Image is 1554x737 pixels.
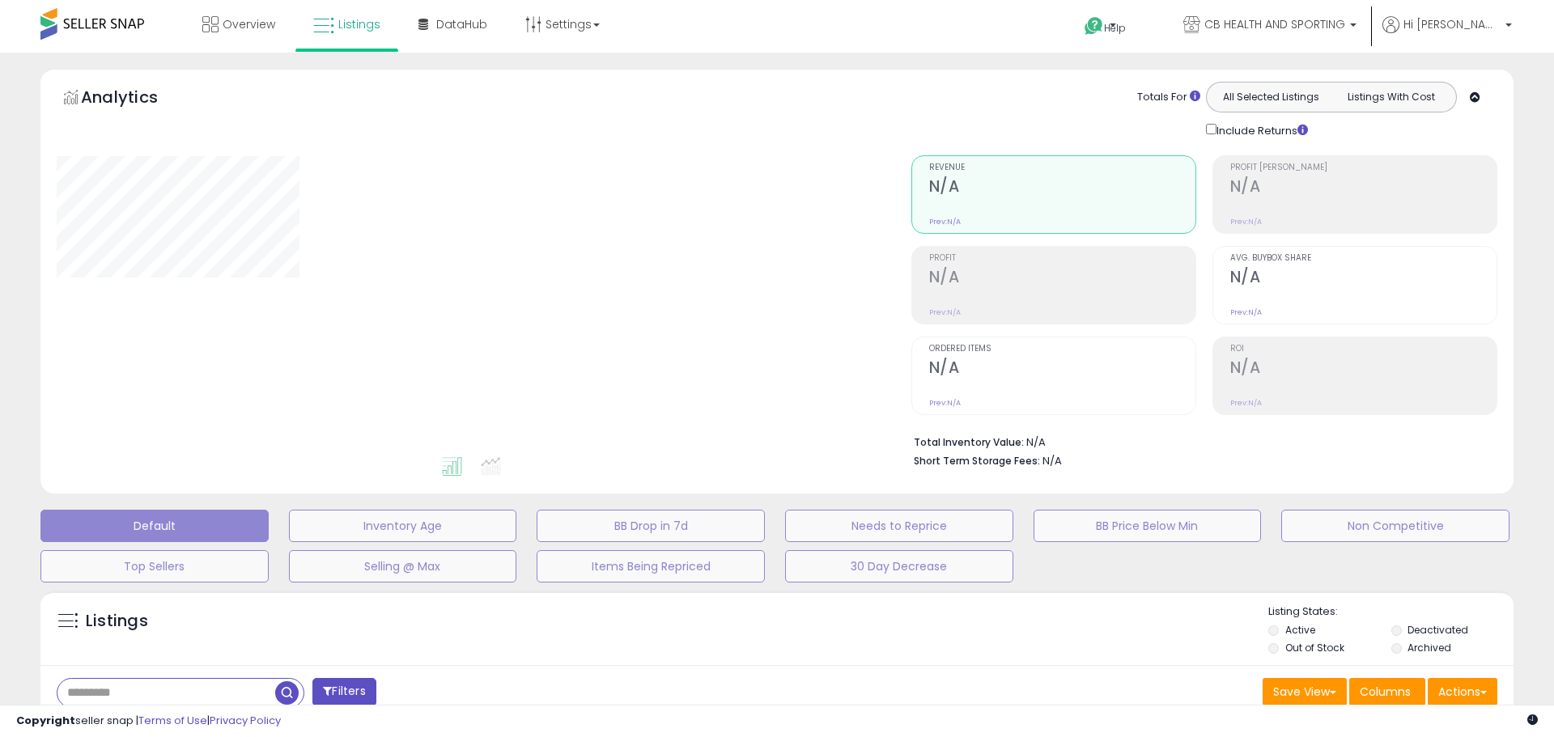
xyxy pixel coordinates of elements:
h5: Analytics [81,86,189,112]
a: Help [1072,4,1157,53]
div: seller snap | | [16,714,281,729]
h2: N/A [929,268,1195,290]
button: Non Competitive [1281,510,1509,542]
small: Prev: N/A [1230,217,1262,227]
span: Avg. Buybox Share [1230,254,1497,263]
span: Overview [223,16,275,32]
span: Hi [PERSON_NAME] [1403,16,1501,32]
span: Revenue [929,163,1195,172]
span: ROI [1230,345,1497,354]
span: Help [1104,21,1126,35]
button: Items Being Repriced [537,550,765,582]
a: Hi [PERSON_NAME] [1382,16,1512,53]
button: 30 Day Decrease [785,550,1013,582]
div: Include Returns [1194,121,1327,139]
small: Prev: N/A [1230,307,1262,317]
small: Prev: N/A [929,398,961,408]
span: Ordered Items [929,345,1195,354]
small: Prev: N/A [929,217,961,227]
button: Default [40,510,269,542]
b: Total Inventory Value: [914,435,1024,449]
button: Selling @ Max [289,550,517,582]
button: BB Price Below Min [1034,510,1262,542]
button: Listings With Cost [1331,87,1451,108]
span: N/A [1042,453,1062,468]
li: N/A [914,431,1485,451]
small: Prev: N/A [1230,398,1262,408]
button: Needs to Reprice [785,510,1013,542]
strong: Copyright [16,713,75,728]
i: Get Help [1084,16,1104,36]
span: CB HEALTH AND SPORTING [1204,16,1345,32]
div: Totals For [1137,90,1200,105]
h2: N/A [929,358,1195,380]
h2: N/A [1230,358,1497,380]
span: Listings [338,16,380,32]
h2: N/A [1230,268,1497,290]
button: Inventory Age [289,510,517,542]
h2: N/A [929,177,1195,199]
small: Prev: N/A [929,307,961,317]
button: Top Sellers [40,550,269,582]
h2: N/A [1230,177,1497,199]
span: DataHub [436,16,487,32]
button: BB Drop in 7d [537,510,765,542]
b: Short Term Storage Fees: [914,454,1040,468]
span: Profit [PERSON_NAME] [1230,163,1497,172]
button: All Selected Listings [1211,87,1331,108]
span: Profit [929,254,1195,263]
